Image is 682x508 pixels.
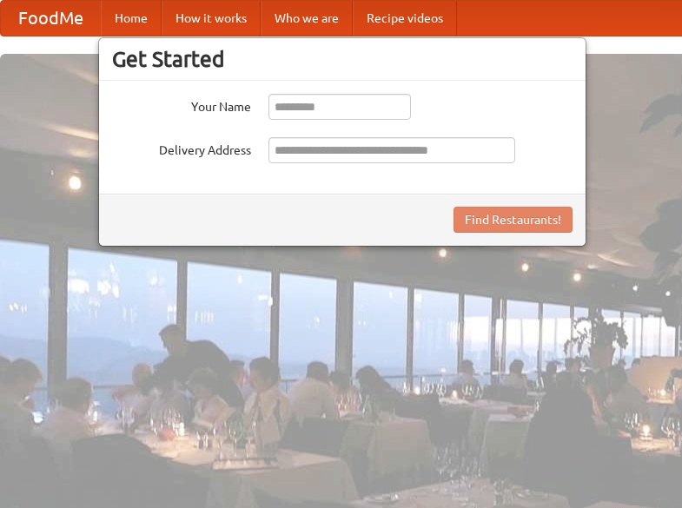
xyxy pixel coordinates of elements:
[353,1,457,36] a: Recipe videos
[112,137,251,159] label: Delivery Address
[454,207,573,233] button: Find Restaurants!
[112,94,251,115] label: Your Name
[162,1,261,36] a: How it works
[261,1,353,36] a: Who we are
[101,1,162,36] a: Home
[112,46,573,72] h3: Get Started
[1,1,101,36] a: FoodMe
